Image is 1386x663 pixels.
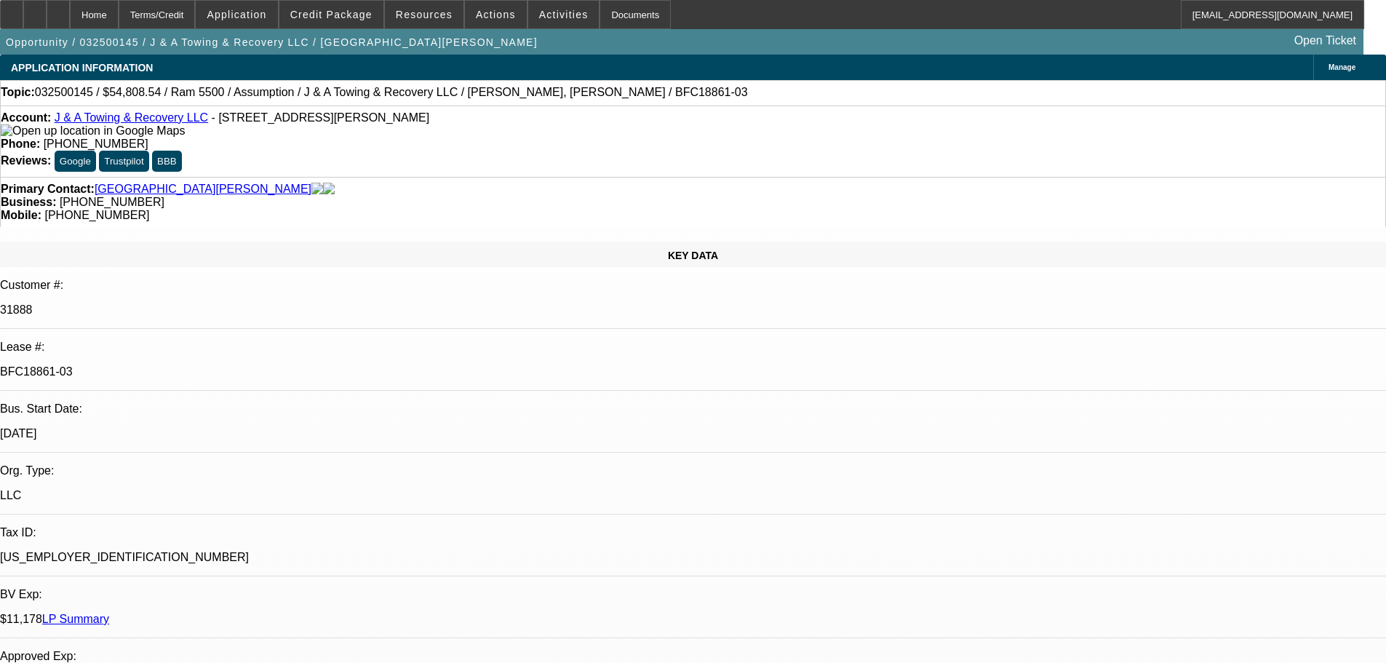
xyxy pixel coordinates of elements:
[152,151,182,172] button: BBB
[668,250,718,261] span: KEY DATA
[396,9,453,20] span: Resources
[279,1,383,28] button: Credit Package
[1,196,56,208] strong: Business:
[95,183,311,196] a: [GEOGRAPHIC_DATA][PERSON_NAME]
[323,183,335,196] img: linkedin-icon.png
[1289,28,1362,53] a: Open Ticket
[385,1,463,28] button: Resources
[44,138,148,150] span: [PHONE_NUMBER]
[99,151,148,172] button: Trustpilot
[1,209,41,221] strong: Mobile:
[60,196,164,208] span: [PHONE_NUMBER]
[1,138,40,150] strong: Phone:
[212,111,430,124] span: - [STREET_ADDRESS][PERSON_NAME]
[196,1,277,28] button: Application
[44,209,149,221] span: [PHONE_NUMBER]
[55,111,208,124] a: J & A Towing & Recovery LLC
[55,151,96,172] button: Google
[11,62,153,74] span: APPLICATION INFORMATION
[290,9,373,20] span: Credit Package
[42,613,109,625] a: LP Summary
[207,9,266,20] span: Application
[35,86,748,99] span: 032500145 / $54,808.54 / Ram 5500 / Assumption / J & A Towing & Recovery LLC / [PERSON_NAME], [PE...
[1,124,185,138] img: Open up location in Google Maps
[1,183,95,196] strong: Primary Contact:
[311,183,323,196] img: facebook-icon.png
[465,1,527,28] button: Actions
[6,36,538,48] span: Opportunity / 032500145 / J & A Towing & Recovery LLC / [GEOGRAPHIC_DATA][PERSON_NAME]
[1329,63,1355,71] span: Manage
[539,9,589,20] span: Activities
[1,124,185,137] a: View Google Maps
[528,1,600,28] button: Activities
[1,154,51,167] strong: Reviews:
[476,9,516,20] span: Actions
[1,111,51,124] strong: Account:
[1,86,35,99] strong: Topic:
